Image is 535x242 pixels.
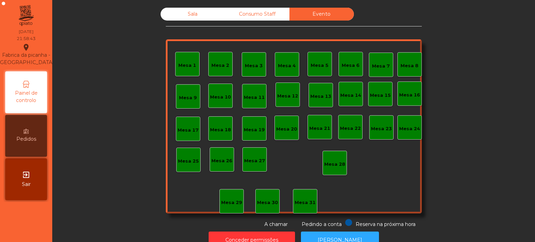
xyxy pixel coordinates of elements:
[211,62,229,69] div: Mesa 2
[399,125,420,132] div: Mesa 24
[22,43,30,52] i: location_on
[244,94,265,101] div: Mesa 11
[244,157,265,164] div: Mesa 27
[245,62,263,69] div: Mesa 3
[342,62,359,69] div: Mesa 6
[370,92,391,99] div: Mesa 15
[161,8,225,21] div: Sala
[277,93,298,100] div: Mesa 12
[19,29,33,35] div: [DATE]
[309,125,330,132] div: Mesa 21
[399,92,420,99] div: Mesa 16
[210,126,231,133] div: Mesa 18
[324,161,345,168] div: Mesa 28
[210,94,231,101] div: Mesa 10
[310,93,331,100] div: Mesa 13
[225,8,289,21] div: Consumo Staff
[371,125,392,132] div: Mesa 23
[7,89,45,104] span: Painel de controlo
[372,63,390,70] div: Mesa 7
[211,157,232,164] div: Mesa 26
[257,199,278,206] div: Mesa 30
[340,125,361,132] div: Mesa 22
[264,221,288,227] span: A chamar
[401,62,418,69] div: Mesa 8
[221,199,242,206] div: Mesa 29
[178,62,196,69] div: Mesa 1
[17,3,34,28] img: qpiato
[311,62,328,69] div: Mesa 5
[278,62,296,69] div: Mesa 4
[356,221,416,227] span: Reserva na próxima hora
[22,171,30,179] i: exit_to_app
[289,8,354,21] div: Evento
[179,94,197,101] div: Mesa 9
[17,36,36,42] div: 21:58:43
[16,135,36,143] span: Pedidos
[244,126,265,133] div: Mesa 19
[340,92,361,99] div: Mesa 14
[178,127,199,134] div: Mesa 17
[22,181,31,188] span: Sair
[295,199,316,206] div: Mesa 31
[302,221,342,227] span: Pedindo a conta
[276,126,297,133] div: Mesa 20
[178,158,199,165] div: Mesa 25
